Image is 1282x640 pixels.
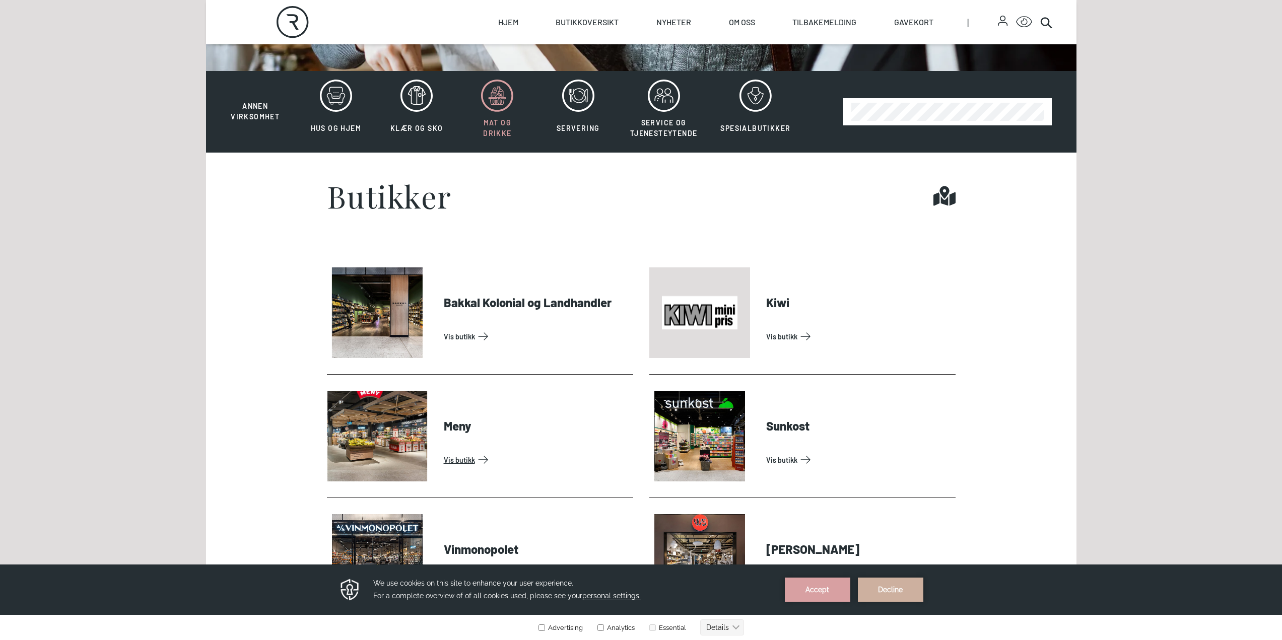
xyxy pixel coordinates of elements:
[390,124,443,132] span: Klær og sko
[539,79,618,145] button: Servering
[595,59,635,67] label: Analytics
[649,60,656,66] input: Essential
[582,27,641,36] span: personal settings.
[483,118,511,137] span: Mat og drikke
[597,60,604,66] input: Analytics
[444,328,629,344] a: Vis Butikk: Bakkal Kolonial og Landhandler
[373,13,772,38] h3: We use cookies on this site to enhance your user experience. For a complete overview of of all co...
[231,102,280,121] span: Annen virksomhet
[444,452,629,468] a: Vis Butikk: Meny
[720,124,790,132] span: Spesialbutikker
[620,79,708,145] button: Service og tjenesteytende
[858,13,923,37] button: Decline
[538,59,583,67] label: Advertising
[630,118,698,137] span: Service og tjenesteytende
[706,59,729,67] text: Details
[710,79,801,145] button: Spesialbutikker
[700,55,744,71] button: Details
[785,13,850,37] button: Accept
[377,79,456,145] button: Klær og sko
[647,59,686,67] label: Essential
[557,124,600,132] span: Servering
[538,60,545,66] input: Advertising
[327,181,452,211] h1: Butikker
[1016,14,1032,30] button: Open Accessibility Menu
[766,328,952,344] a: Vis Butikk: Kiwi
[311,124,361,132] span: Hus og hjem
[216,79,295,122] button: Annen virksomhet
[297,79,375,145] button: Hus og hjem
[339,13,361,37] img: Privacy reminder
[458,79,536,145] button: Mat og drikke
[766,452,952,468] a: Vis Butikk: Sunkost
